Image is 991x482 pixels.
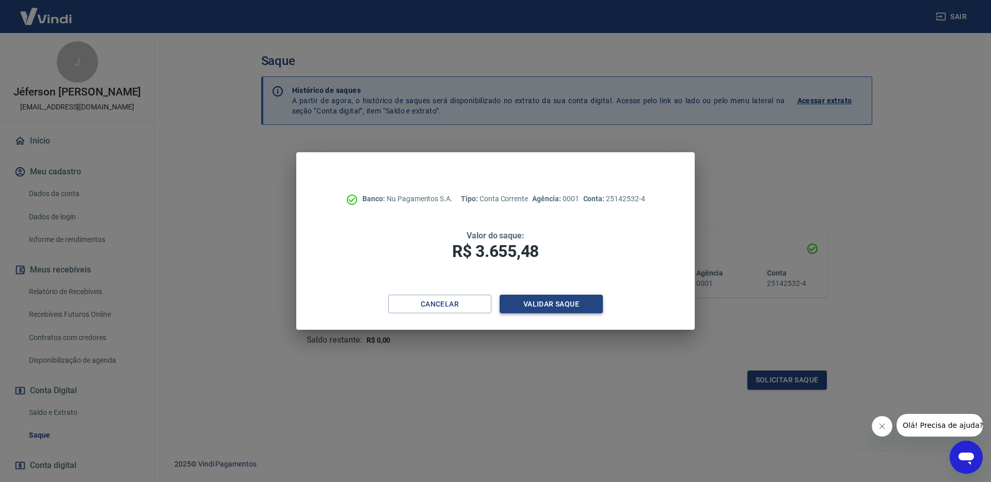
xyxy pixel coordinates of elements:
span: Olá! Precisa de ajuda? [6,7,87,15]
span: Agência: [532,195,563,203]
span: Valor do saque: [467,231,524,240]
span: Banco: [362,195,387,203]
button: Cancelar [388,295,491,314]
iframe: Fechar mensagem [872,416,892,437]
p: 25142532-4 [583,194,645,204]
p: Nu Pagamentos S.A. [362,194,453,204]
span: Conta: [583,195,606,203]
button: Validar saque [500,295,603,314]
iframe: Botão para abrir a janela de mensagens [950,441,983,474]
p: 0001 [532,194,579,204]
iframe: Mensagem da empresa [897,414,983,437]
span: R$ 3.655,48 [452,242,539,261]
span: Tipo: [461,195,479,203]
p: Conta Corrente [461,194,528,204]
